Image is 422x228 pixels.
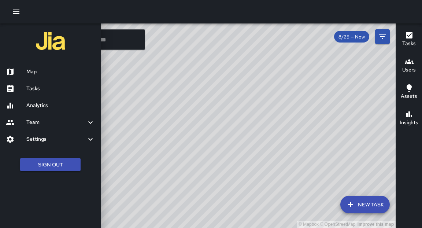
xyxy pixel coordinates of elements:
[26,85,95,93] h6: Tasks
[340,196,390,213] button: New Task
[36,26,65,56] img: jia-logo
[26,68,95,76] h6: Map
[26,102,95,110] h6: Analytics
[400,119,418,127] h6: Insights
[20,158,81,172] button: Sign Out
[402,66,416,74] h6: Users
[402,40,416,48] h6: Tasks
[401,92,417,100] h6: Assets
[26,135,86,143] h6: Settings
[26,118,86,126] h6: Team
